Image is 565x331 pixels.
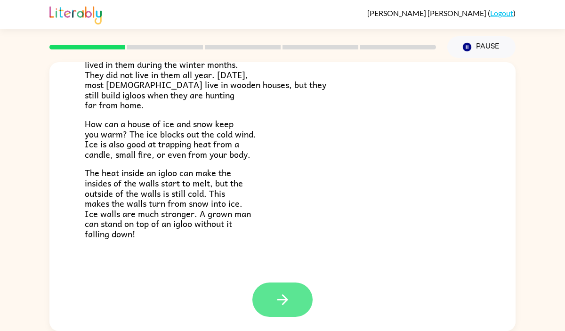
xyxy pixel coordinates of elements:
span: How can a house of ice and snow keep you warm? The ice blocks out the cold wind. Ice is also good... [85,117,256,161]
img: Literably [49,4,102,24]
span: [PERSON_NAME] [PERSON_NAME] [367,8,488,17]
div: ( ) [367,8,516,17]
button: Pause [447,36,516,58]
span: If you were an Inuit hunter, you might build an igloo. An igloo is a shelter built from snow and ... [85,17,326,112]
span: The heat inside an igloo can make the insides of the walls start to melt, but the outside of the ... [85,166,251,241]
a: Logout [490,8,513,17]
